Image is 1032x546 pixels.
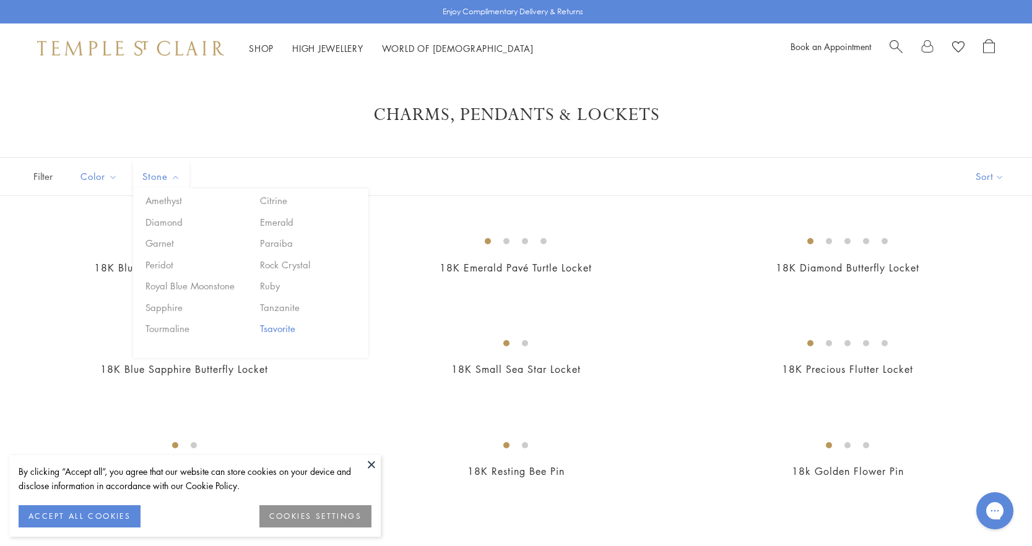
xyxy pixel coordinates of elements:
iframe: Gorgias live chat messenger [970,488,1020,534]
a: High JewelleryHigh Jewellery [292,42,363,54]
a: 18K Precious Flutter Locket [782,362,913,376]
span: Color [74,169,127,184]
a: 18K Diamond Butterfly Locket [776,261,919,275]
button: Color [71,163,127,190]
a: 18K Blue Sapphire Pavé Turtle Locket [94,261,274,275]
button: COOKIES SETTINGS [259,505,371,527]
a: 18K Emerald Pavé Turtle Locket [440,261,592,275]
a: 18k Golden Flower Pin [792,464,904,478]
nav: Main navigation [249,41,534,56]
span: Stone [136,169,189,184]
img: Temple St. Clair [37,41,224,56]
a: View Wishlist [952,39,965,58]
button: Stone [133,163,189,190]
a: Search [890,39,903,58]
button: Show sort by [948,158,1032,195]
a: 18K Small Sea Star Locket [451,362,581,376]
h1: Charms, Pendants & Lockets [50,104,982,126]
a: World of [DEMOGRAPHIC_DATA]World of [DEMOGRAPHIC_DATA] [382,42,534,54]
a: 18K Blue Sapphire Butterfly Locket [100,362,268,376]
a: Book an Appointment [791,40,871,53]
p: Enjoy Complimentary Delivery & Returns [443,6,583,18]
div: By clicking “Accept all”, you agree that our website can store cookies on your device and disclos... [19,464,371,493]
a: Open Shopping Bag [983,39,995,58]
a: 18K Resting Bee Pin [467,464,565,478]
button: ACCEPT ALL COOKIES [19,505,141,527]
a: ShopShop [249,42,274,54]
